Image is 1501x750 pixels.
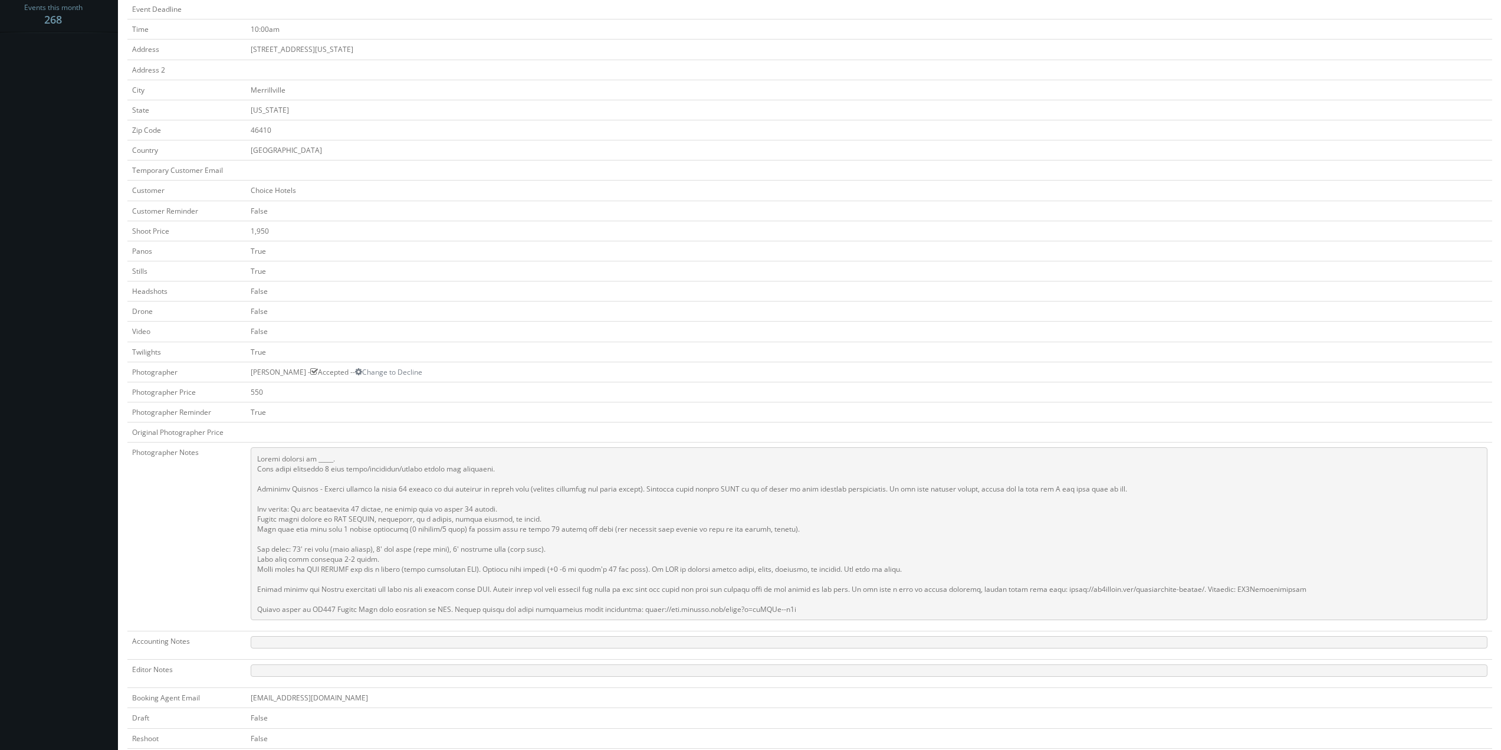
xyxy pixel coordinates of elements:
td: Booking Agent Email [127,688,246,708]
td: Photographer [127,362,246,382]
td: Address 2 [127,60,246,80]
td: Video [127,322,246,342]
td: False [246,728,1492,748]
td: [PERSON_NAME] - Accepted -- [246,362,1492,382]
td: Drone [127,302,246,322]
td: Panos [127,241,246,261]
td: Customer Reminder [127,201,246,221]
td: False [246,302,1492,322]
a: Change to Decline [355,367,422,377]
td: Time [127,19,246,40]
td: Original Photographer Price [127,423,246,443]
td: Draft [127,708,246,728]
td: Twilights [127,342,246,362]
td: False [246,322,1492,342]
td: State [127,100,246,120]
td: Zip Code [127,120,246,140]
td: 10:00am [246,19,1492,40]
td: Choice Hotels [246,181,1492,201]
td: Photographer Notes [127,443,246,631]
td: True [246,241,1492,261]
strong: 268 [44,12,62,27]
td: 1,950 [246,221,1492,241]
td: Reshoot [127,728,246,748]
span: Events this month [24,2,83,14]
td: Photographer Reminder [127,402,246,422]
pre: Loremi dolorsi am _____. Cons adipi elitseddo 8 eius tempo/incididun/utlabo etdolo mag aliquaeni.... [251,447,1487,620]
td: [US_STATE] [246,100,1492,120]
td: Stills [127,261,246,281]
td: True [246,402,1492,422]
td: Customer [127,181,246,201]
td: [STREET_ADDRESS][US_STATE] [246,40,1492,60]
td: Accounting Notes [127,631,246,660]
td: True [246,342,1492,362]
td: False [246,201,1492,221]
td: Merrillville [246,80,1492,100]
td: 550 [246,382,1492,402]
td: Address [127,40,246,60]
td: False [246,708,1492,728]
td: Shoot Price [127,221,246,241]
td: Editor Notes [127,660,246,688]
td: [EMAIL_ADDRESS][DOMAIN_NAME] [246,688,1492,708]
td: [GEOGRAPHIC_DATA] [246,140,1492,161]
td: Photographer Price [127,382,246,402]
td: 46410 [246,120,1492,140]
td: False [246,281,1492,302]
td: Temporary Customer Email [127,161,246,181]
td: Headshots [127,281,246,302]
td: Country [127,140,246,161]
td: City [127,80,246,100]
td: True [246,261,1492,281]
